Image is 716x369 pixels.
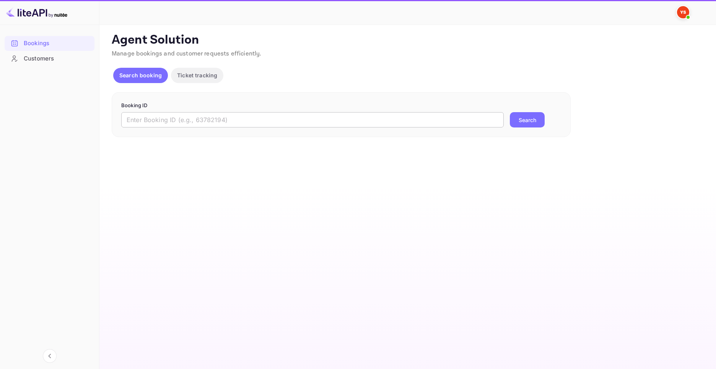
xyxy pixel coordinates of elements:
[510,112,545,127] button: Search
[5,36,94,50] a: Bookings
[121,112,504,127] input: Enter Booking ID (e.g., 63782194)
[119,71,162,79] p: Search booking
[177,71,217,79] p: Ticket tracking
[43,349,57,363] button: Collapse navigation
[112,33,702,48] p: Agent Solution
[677,6,689,18] img: Yandex Support
[24,39,91,48] div: Bookings
[121,102,561,109] p: Booking ID
[5,36,94,51] div: Bookings
[112,50,262,58] span: Manage bookings and customer requests efficiently.
[5,51,94,66] div: Customers
[24,54,91,63] div: Customers
[6,6,67,18] img: LiteAPI logo
[5,51,94,65] a: Customers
